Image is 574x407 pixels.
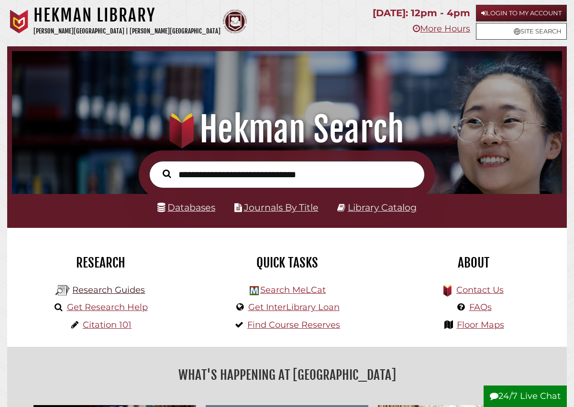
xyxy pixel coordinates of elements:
img: Calvin Theological Seminary [223,10,247,33]
h2: About [387,255,560,271]
a: Journals By Title [244,202,319,213]
p: [PERSON_NAME][GEOGRAPHIC_DATA] | [PERSON_NAME][GEOGRAPHIC_DATA] [33,26,221,37]
h1: Hekman Library [33,5,221,26]
a: Search MeLCat [260,285,326,295]
p: [DATE]: 12pm - 4pm [373,5,470,21]
a: More Hours [413,23,470,34]
a: Databases [157,202,215,213]
a: Find Course Reserves [247,320,340,330]
button: Search [158,167,176,180]
a: Get Research Help [67,302,148,312]
img: Calvin University [7,10,31,33]
a: Library Catalog [348,202,417,213]
a: Login to My Account [476,5,567,21]
i: Search [163,169,171,178]
h2: Research [14,255,187,271]
a: Citation 101 [83,320,132,330]
a: Floor Maps [457,320,504,330]
a: Contact Us [456,285,504,295]
h2: What's Happening at [GEOGRAPHIC_DATA] [14,364,560,386]
h2: Quick Tasks [201,255,373,271]
a: Site Search [476,23,567,40]
a: FAQs [469,302,492,312]
a: Get InterLibrary Loan [248,302,340,312]
a: Research Guides [72,285,145,295]
img: Hekman Library Logo [55,283,70,298]
h1: Hekman Search [21,108,553,150]
img: Hekman Library Logo [250,286,259,295]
